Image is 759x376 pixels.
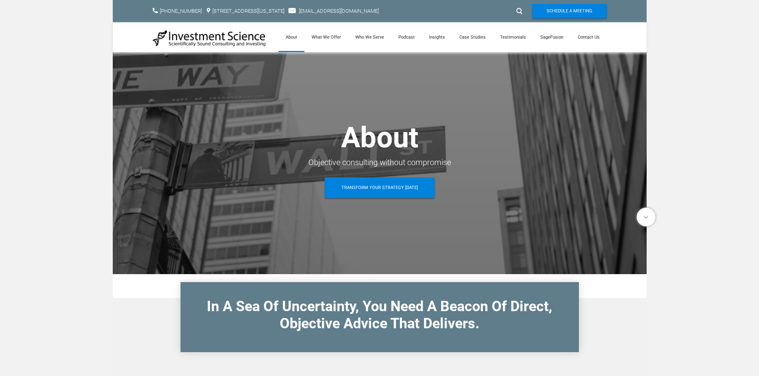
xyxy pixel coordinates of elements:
[391,22,422,52] a: Podcast
[452,22,493,52] a: Case Studies
[160,8,202,14] a: [PHONE_NUMBER]
[341,177,418,198] span: Transform Your Strategy [DATE]
[532,4,607,18] a: Schedule A Meeting
[571,22,607,52] a: Contact Us
[299,8,379,14] a: [EMAIL_ADDRESS][DOMAIN_NAME]
[278,22,304,52] a: About
[341,121,418,154] strong: About
[207,298,552,332] font: In A Sea Of Uncertainty, You Need A Beacon Of​ Direct, Objective Advice That Delivers.
[153,155,607,169] div: Objective consulting without compromise
[212,8,284,14] a: [STREET_ADDRESS][US_STATE]​
[153,29,266,47] img: Investment Science | NYC Consulting Services
[533,22,571,52] a: SageFusion
[304,22,348,52] a: What We Offer
[348,22,391,52] a: Who We Serve
[422,22,452,52] a: Insights
[325,177,435,198] a: Transform Your Strategy [DATE]
[547,4,592,18] span: Schedule A Meeting
[493,22,533,52] a: Testimonials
